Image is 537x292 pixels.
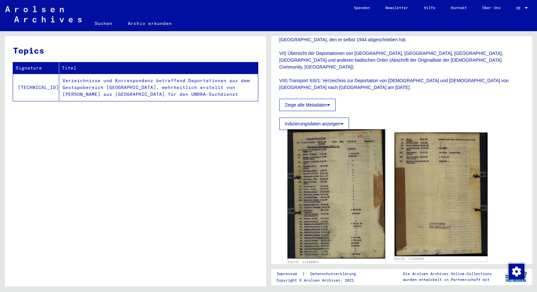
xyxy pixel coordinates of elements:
a: Impressum [276,271,302,277]
img: yv_logo.png [504,269,528,285]
a: Datenschutzerklärung [305,271,364,277]
span: DE [516,6,523,10]
img: 001.jpg [287,129,385,259]
th: Titel [59,62,258,74]
p: wurden entwickelt in Partnerschaft mit [403,277,492,283]
p: Die Arolsen Archives Online-Collections [403,271,492,277]
h3: Topics [13,44,258,57]
a: DocID: 11200962 [288,260,319,264]
div: | [276,271,364,277]
a: Archiv erkunden [120,16,180,31]
img: 002.jpg [395,133,488,256]
img: Zustimmung ändern [509,264,524,279]
a: Suchen [87,16,120,31]
img: Arolsen_neg.svg [5,6,82,22]
td: Verzeichnisse und Korrespondenz betreffend Deportationen aus dem Gestapobereich [GEOGRAPHIC_DATA]... [59,74,258,101]
button: Indizierungsdaten anzeigen [279,118,349,130]
button: Zeige alle Metadaten [279,99,336,111]
td: [TECHNICAL_ID] [13,74,59,101]
p: Copyright © Arolsen Archives, 2021 [276,277,364,283]
th: Signature [13,62,59,74]
a: DocID: 11200962 [395,257,424,260]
